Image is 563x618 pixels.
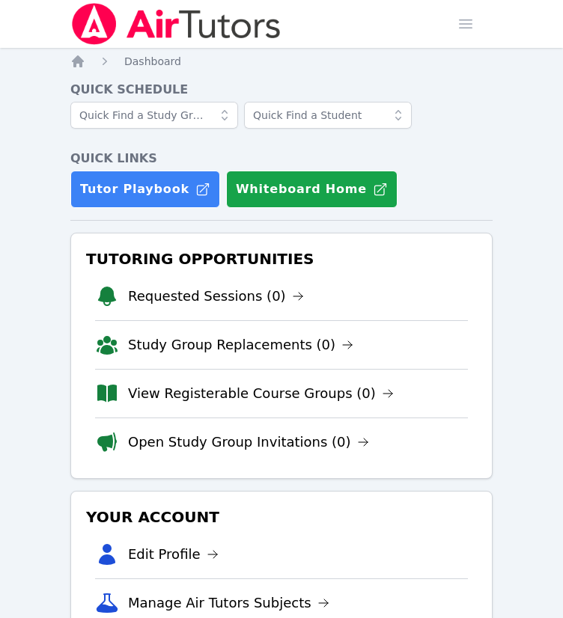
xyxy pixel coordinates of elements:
[70,54,493,69] nav: Breadcrumb
[128,383,394,404] a: View Registerable Course Groups (0)
[244,102,412,129] input: Quick Find a Student
[70,81,493,99] h4: Quick Schedule
[83,245,480,272] h3: Tutoring Opportunities
[70,102,238,129] input: Quick Find a Study Group
[128,334,353,355] a: Study Group Replacements (0)
[70,150,493,168] h4: Quick Links
[128,544,219,565] a: Edit Profile
[83,504,480,530] h3: Your Account
[226,171,398,208] button: Whiteboard Home
[128,432,369,453] a: Open Study Group Invitations (0)
[124,54,181,69] a: Dashboard
[124,55,181,67] span: Dashboard
[70,171,220,208] a: Tutor Playbook
[128,286,304,307] a: Requested Sessions (0)
[128,593,329,614] a: Manage Air Tutors Subjects
[70,3,282,45] img: Air Tutors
